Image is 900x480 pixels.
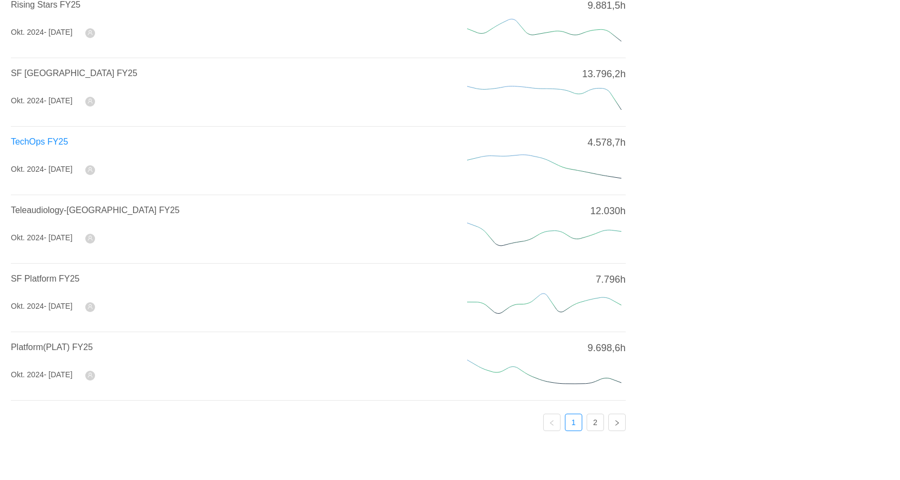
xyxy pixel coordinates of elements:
[11,164,72,175] div: Okt. 2024
[614,420,620,426] i: icon: right
[588,135,626,150] span: 4.578,7h
[87,304,93,309] i: icon: user
[11,274,79,283] a: SF Platform FY25
[608,414,626,431] li: Next Page
[44,302,73,310] span: - [DATE]
[587,414,603,431] a: 2
[44,28,73,36] span: - [DATE]
[87,30,93,35] i: icon: user
[87,235,93,241] i: icon: user
[44,370,73,379] span: - [DATE]
[565,414,582,431] li: 1
[11,68,137,78] a: SF [GEOGRAPHIC_DATA] FY25
[543,414,561,431] li: Previous Page
[11,95,72,107] div: Okt. 2024
[588,341,626,356] span: 9.698,6h
[590,204,626,219] span: 12.030h
[11,342,93,352] a: Platform(PLAT) FY25
[11,369,72,381] div: Okt. 2024
[11,137,68,146] a: TechOps FY25
[44,96,73,105] span: - [DATE]
[587,414,604,431] li: 2
[549,420,555,426] i: icon: left
[11,27,72,38] div: Okt. 2024
[11,301,72,312] div: Okt. 2024
[565,414,582,431] a: 1
[11,205,180,215] a: Teleaudiology-[GEOGRAPHIC_DATA] FY25
[582,67,626,82] span: 13.796,2h
[87,167,93,172] i: icon: user
[44,233,73,242] span: - [DATE]
[44,165,73,173] span: - [DATE]
[596,272,626,287] span: 7.796h
[11,232,72,244] div: Okt. 2024
[87,372,93,378] i: icon: user
[87,98,93,104] i: icon: user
